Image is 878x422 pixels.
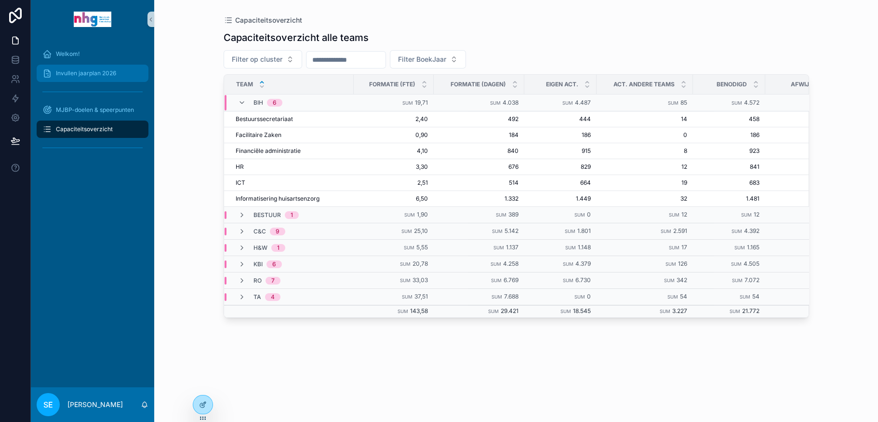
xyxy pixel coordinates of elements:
[37,121,148,138] a: Capaciteitsoverzicht
[56,106,134,114] span: MJBP-doelen & speerpunten
[699,195,759,203] span: 1.481
[673,227,687,234] span: 2.591
[506,244,519,251] span: 1.137
[587,293,591,300] span: 0
[747,244,759,251] span: 1.165
[416,244,428,251] span: 5,55
[602,147,687,155] span: 8
[744,260,759,267] span: 4.505
[734,245,745,250] small: Sum
[402,294,412,299] small: Sum
[359,179,428,187] span: 2,51
[412,260,428,267] span: 20,78
[67,400,123,409] p: [PERSON_NAME]
[668,100,678,106] small: Sum
[578,244,591,251] span: 1.148
[359,131,428,139] span: 0,90
[530,179,591,187] span: 664
[496,212,506,218] small: Sum
[731,261,742,267] small: Sum
[400,278,411,283] small: Sum
[439,179,519,187] span: 514
[766,179,830,187] span: 33%
[451,81,506,88] span: Formatie (dagen)
[37,101,148,119] a: MJBP-doelen & speerpunten
[699,163,759,171] span: 841
[404,212,415,218] small: Sum
[661,229,671,234] small: Sum
[503,99,519,106] span: 4.038
[602,195,687,203] span: 32
[766,115,830,123] span: -7%
[766,131,830,139] span: 1%
[414,227,428,234] span: 25,10
[530,195,591,203] span: 1.449
[439,163,519,171] span: 676
[699,115,759,123] span: 458
[752,293,759,300] span: 54
[488,309,499,314] small: Sum
[439,115,519,123] span: 492
[732,278,743,283] small: Sum
[667,294,678,299] small: Sum
[492,229,503,234] small: Sum
[414,293,428,300] span: 37,51
[504,276,519,284] span: 6.769
[236,81,253,88] span: Team
[271,277,275,285] div: 7
[359,147,428,155] span: 4,10
[253,293,261,301] span: TA
[562,100,573,106] small: Sum
[530,147,591,155] span: 915
[574,212,585,218] small: Sum
[677,276,687,284] span: 342
[253,277,262,285] span: RO
[400,261,411,267] small: Sum
[404,245,414,250] small: Sum
[669,212,679,218] small: Sum
[766,147,830,155] span: 10%
[271,293,275,301] div: 4
[732,100,742,106] small: Sum
[508,211,519,218] span: 389
[744,99,759,106] span: 4.572
[681,211,687,218] span: 12
[253,260,263,268] span: KBI
[602,179,687,187] span: 19
[276,228,279,235] div: 9
[56,69,116,77] span: Invullen jaarplan 2026
[530,131,591,139] span: 186
[224,31,369,44] h1: Capaciteitsoverzicht alle teams
[56,125,113,133] span: Capaciteitsoverzicht
[492,294,502,299] small: Sum
[37,65,148,82] a: Invullen jaarplan 2026
[575,260,591,267] span: 4.379
[665,261,676,267] small: Sum
[439,147,519,155] span: 840
[505,227,519,234] span: 5.142
[766,195,830,203] span: 11%
[717,81,747,88] span: Benodigd
[236,163,244,171] span: HR
[415,99,428,106] span: 19,71
[791,81,824,88] span: Afwijking
[530,115,591,123] span: 444
[493,245,504,250] small: Sum
[664,278,675,283] small: Sum
[503,260,519,267] span: 4.258
[439,131,519,139] span: 184
[740,294,750,299] small: Sum
[678,260,687,267] span: 126
[402,100,413,106] small: Sum
[504,293,519,300] span: 7.688
[398,54,446,64] span: Filter BoekJaar
[680,99,687,106] span: 85
[417,211,428,218] span: 1,90
[491,278,502,283] small: Sum
[253,244,267,252] span: H&W
[232,54,282,64] span: Filter op cluster
[74,12,111,27] img: App logo
[236,179,245,187] span: ICT
[31,39,154,168] div: scrollable content
[56,50,80,58] span: Welkom!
